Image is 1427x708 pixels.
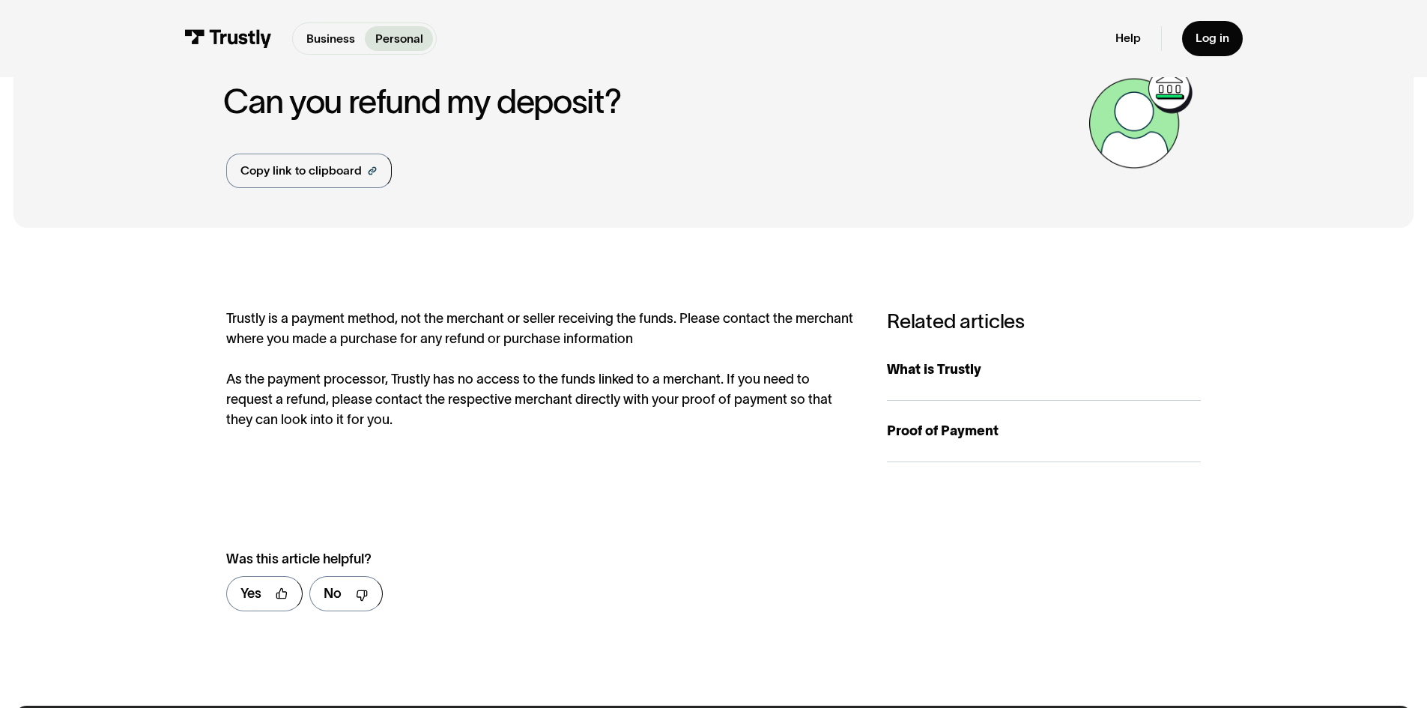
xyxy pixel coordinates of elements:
div: Was this article helpful? [226,549,817,569]
div: Log in [1196,31,1229,46]
p: Business [306,30,355,48]
h3: Related articles [887,309,1201,333]
div: No [324,584,342,604]
h1: Can you refund my deposit? [223,83,1080,120]
div: Yes [240,584,261,604]
a: No [309,576,383,611]
a: Help [1115,31,1141,46]
div: Trustly is a payment method, not the merchant or seller receiving the funds. Please contact the m... [226,309,853,429]
a: What is Trustly [887,339,1201,401]
a: Log in [1182,21,1243,56]
div: What is Trustly [887,360,1201,380]
img: Trustly Logo [184,29,272,48]
div: Copy link to clipboard [240,162,362,180]
a: Yes [226,576,303,611]
a: Business [296,26,365,51]
a: Copy link to clipboard [226,154,392,188]
div: Proof of Payment [887,421,1201,441]
a: Personal [365,26,433,51]
p: Personal [375,30,423,48]
a: Proof of Payment [887,401,1201,462]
